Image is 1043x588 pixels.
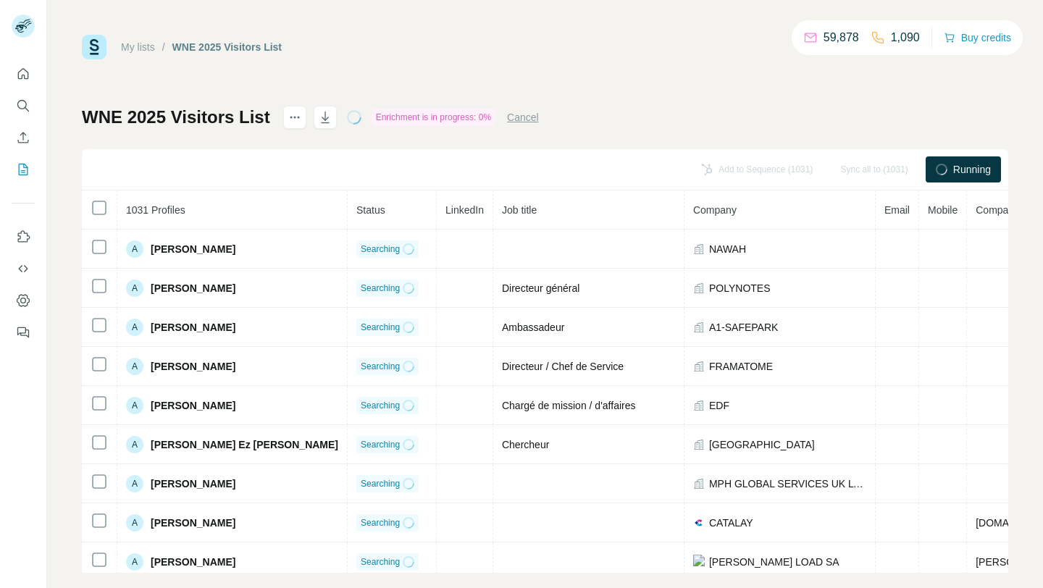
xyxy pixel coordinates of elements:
[82,35,106,59] img: Surfe Logo
[709,359,773,374] span: FRAMATOME
[361,555,400,568] span: Searching
[502,400,636,411] span: Chargé de mission / d'affaires
[361,282,400,295] span: Searching
[151,281,235,295] span: [PERSON_NAME]
[361,516,400,529] span: Searching
[372,109,495,126] div: Enrichment is in progress: 0%
[709,437,815,452] span: [GEOGRAPHIC_DATA]
[709,242,746,256] span: NAWAH
[12,156,35,182] button: My lists
[953,162,991,177] span: Running
[151,516,235,530] span: [PERSON_NAME]
[709,320,778,335] span: A1-SAFEPARK
[709,555,839,569] span: [PERSON_NAME] LOAD SA
[507,110,539,125] button: Cancel
[356,204,385,216] span: Status
[151,320,235,335] span: [PERSON_NAME]
[944,28,1011,48] button: Buy credits
[693,204,737,216] span: Company
[12,61,35,87] button: Quick start
[709,516,753,530] span: CATALAY
[126,397,143,414] div: A
[502,204,537,216] span: Job title
[126,204,185,216] span: 1031 Profiles
[151,242,235,256] span: [PERSON_NAME]
[151,476,235,491] span: [PERSON_NAME]
[126,553,143,571] div: A
[502,439,549,450] span: Chercheur
[12,93,35,119] button: Search
[709,398,729,413] span: EDF
[928,204,958,216] span: Mobile
[126,514,143,532] div: A
[172,40,282,54] div: WNE 2025 Visitors List
[126,319,143,336] div: A
[361,360,400,373] span: Searching
[12,125,35,151] button: Enrich CSV
[121,41,155,53] a: My lists
[361,399,400,412] span: Searching
[891,29,920,46] p: 1,090
[502,361,624,372] span: Directeur / Chef de Service
[283,106,306,129] button: actions
[824,29,859,46] p: 59,878
[361,243,400,256] span: Searching
[126,280,143,297] div: A
[151,555,235,569] span: [PERSON_NAME]
[151,437,338,452] span: [PERSON_NAME] Ez [PERSON_NAME]
[709,281,771,295] span: POLYNOTES
[693,555,705,569] img: company-logo
[502,282,579,294] span: Directeur général
[12,256,35,282] button: Use Surfe API
[12,224,35,250] button: Use Surfe on LinkedIn
[12,319,35,345] button: Feedback
[126,475,143,492] div: A
[82,106,270,129] h1: WNE 2025 Visitors List
[709,476,866,491] span: MPH GLOBAL SERVICES UK LTD
[884,204,910,216] span: Email
[361,477,400,490] span: Searching
[126,358,143,375] div: A
[162,40,165,54] li: /
[151,359,235,374] span: [PERSON_NAME]
[151,398,235,413] span: [PERSON_NAME]
[445,204,484,216] span: LinkedIn
[126,240,143,258] div: A
[12,287,35,314] button: Dashboard
[361,321,400,334] span: Searching
[361,438,400,451] span: Searching
[502,322,564,333] span: Ambassadeur
[693,517,705,529] img: company-logo
[126,436,143,453] div: A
